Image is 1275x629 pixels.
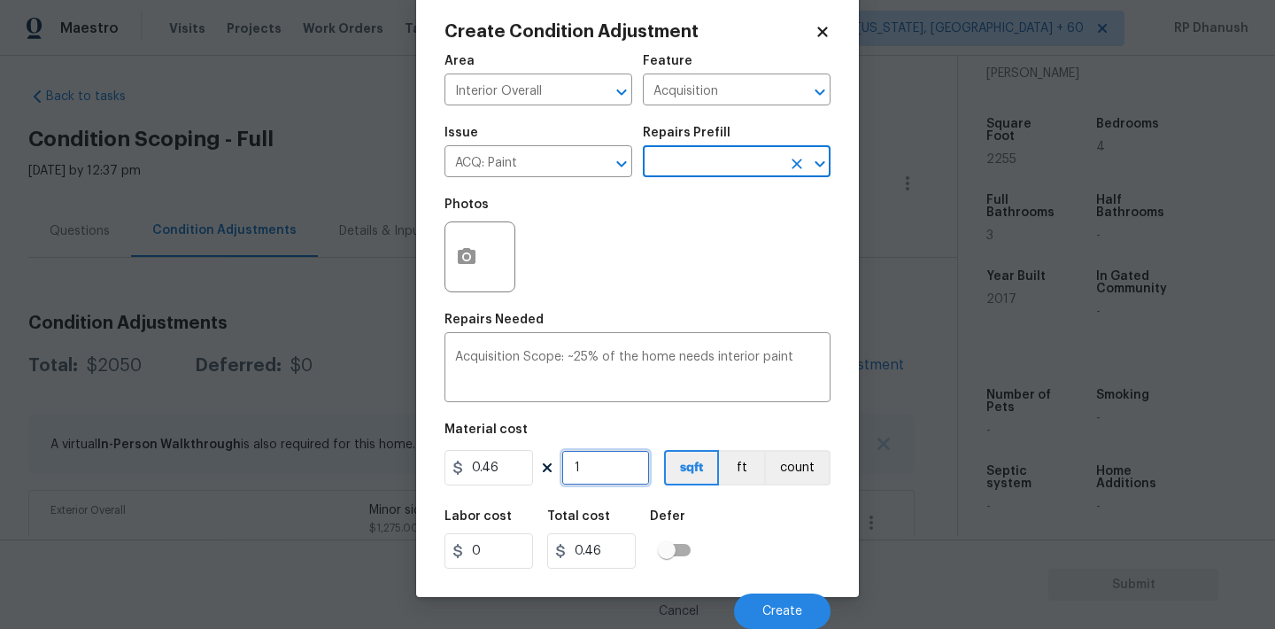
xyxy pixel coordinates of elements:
h5: Material cost [444,423,528,436]
h5: Photos [444,198,489,211]
span: Cancel [659,605,699,618]
button: ft [719,450,764,485]
button: count [764,450,831,485]
button: Open [609,80,634,105]
h5: Area [444,55,475,67]
h5: Repairs Needed [444,314,544,326]
button: Open [807,80,832,105]
h5: Defer [650,510,685,523]
span: Create [762,605,802,618]
h5: Issue [444,127,478,139]
button: Cancel [630,594,727,629]
button: sqft [664,450,719,485]
textarea: Acquisition Scope: ~25% of the home needs interior paint [455,351,820,388]
h5: Labor cost [444,510,512,523]
h2: Create Condition Adjustment [444,23,815,41]
button: Open [609,151,634,176]
button: Open [807,151,832,176]
h5: Repairs Prefill [643,127,730,139]
h5: Feature [643,55,692,67]
button: Create [734,594,831,629]
button: Clear [784,151,809,176]
h5: Total cost [547,510,610,523]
